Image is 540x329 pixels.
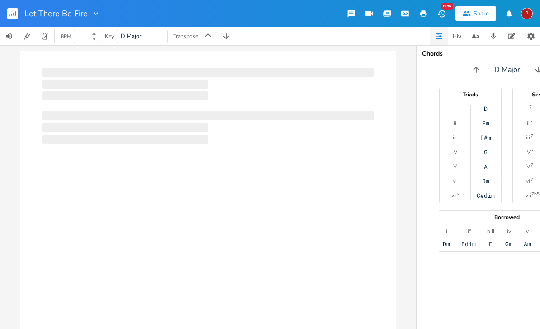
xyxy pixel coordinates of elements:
div: G [484,148,488,156]
div: vi [453,177,457,185]
sup: 7 [531,133,533,140]
div: Am [524,240,531,248]
div: D [484,105,488,112]
button: Share [455,6,496,21]
button: New [432,5,450,22]
div: Transpose [173,33,198,39]
div: New [441,3,453,10]
sup: 7 [531,176,533,183]
div: V [526,163,530,170]
div: C#dim [477,192,495,199]
span: D Major [121,32,142,40]
div: IV [452,148,457,156]
div: iv [507,228,511,235]
span: Let There Be Fire [24,10,88,18]
div: vi [526,177,530,185]
div: vii [526,192,531,199]
div: V [453,163,457,170]
div: Edim [461,240,476,248]
sup: 7 [531,162,533,169]
div: iii [453,134,457,141]
div: ii° [466,228,471,235]
div: ii [527,119,530,127]
div: iii [526,134,530,141]
div: BPM [61,34,71,39]
sup: 7 [530,118,533,125]
div: ii [454,119,456,127]
sup: 7b5 [531,191,540,198]
div: 2WaterMatt [521,8,533,19]
div: Em [482,119,489,127]
div: F#m [480,134,491,141]
div: I [527,105,529,112]
div: A [484,163,488,170]
div: I [454,105,455,112]
div: vii° [451,192,459,199]
div: IV [526,148,531,156]
sup: 7 [531,147,534,154]
div: Gm [505,240,512,248]
button: 2 [521,3,533,24]
div: Dm [443,240,450,248]
div: F [489,240,493,248]
div: Share [474,10,489,18]
div: v [526,228,529,235]
div: Triads [440,92,501,97]
div: Key [105,33,114,39]
div: Bm [482,177,489,185]
div: i [446,228,447,235]
div: bIII [487,228,494,235]
span: D Major [494,65,520,75]
sup: 7 [529,104,532,111]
